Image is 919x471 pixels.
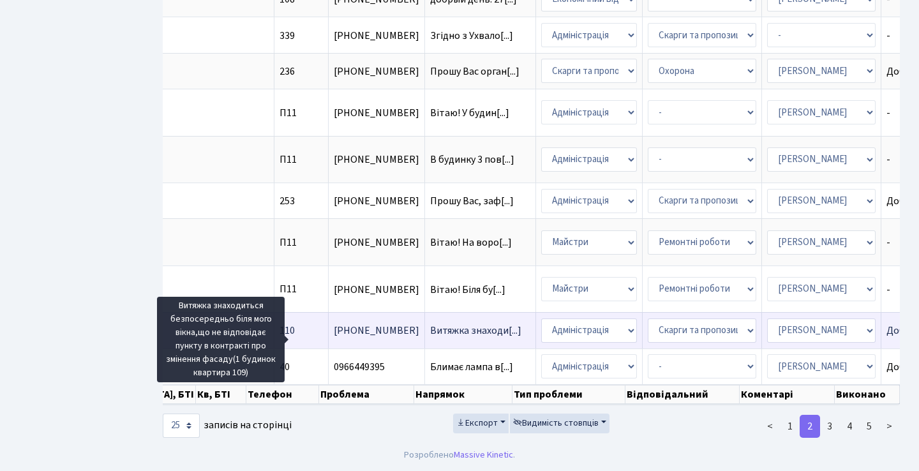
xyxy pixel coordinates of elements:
span: 236 [280,64,295,78]
a: 4 [839,415,860,438]
th: Тип проблеми [512,385,625,404]
a: > [879,415,900,438]
span: 253 [280,194,295,208]
span: [PHONE_NUMBER] [334,66,419,77]
select: записів на сторінці [163,414,200,438]
span: Витяжка знаходи[...] [430,324,521,338]
a: 3 [819,415,840,438]
a: 2 [800,415,820,438]
span: 0966449395 [334,362,419,372]
span: Блимає лампа в[...] [430,360,513,374]
th: Проблема [319,385,414,404]
span: Згідно з Ухвало[...] [430,29,513,43]
a: 1 [780,415,800,438]
a: < [759,415,781,438]
span: Вітаю! Біля бу[...] [430,283,505,297]
span: [PHONE_NUMBER] [334,196,419,206]
a: 5 [859,415,879,438]
th: Телефон [246,385,319,404]
div: Витяжка знаходиться безпосередньо біля мого вікна,що не відповідає пункту в контракті про зміненн... [157,297,285,382]
span: [PHONE_NUMBER] [334,154,419,165]
button: Експорт [453,414,509,433]
span: [PHONE_NUMBER] [334,31,419,41]
span: Видимість стовпців [513,417,599,430]
span: Експорт [456,417,498,430]
th: Коментарі [740,385,835,404]
span: [PHONE_NUMBER] [334,237,419,248]
label: записів на сторінці [163,414,292,438]
span: П11 [280,153,297,167]
span: Прошу Вас орган[...] [430,64,519,78]
span: [PHONE_NUMBER] [334,325,419,336]
span: П11 [280,283,297,297]
th: Кв, БТІ [196,385,246,404]
span: [PHONE_NUMBER] [334,285,419,295]
span: П11 [280,235,297,250]
th: Виконано [835,385,900,404]
th: Напрямок [414,385,513,404]
span: 339 [280,29,295,43]
span: [PHONE_NUMBER] [334,108,419,118]
span: Прошу Вас, заф[...] [430,194,514,208]
span: В будинку 3 пов[...] [430,153,514,167]
span: Вітаю! На воро[...] [430,235,512,250]
span: П11 [280,106,297,120]
span: Вітаю! У будин[...] [430,106,509,120]
th: Відповідальний [625,385,740,404]
div: Розроблено . [404,448,515,462]
button: Видимість стовпців [510,414,609,433]
a: Massive Kinetic [454,448,513,461]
